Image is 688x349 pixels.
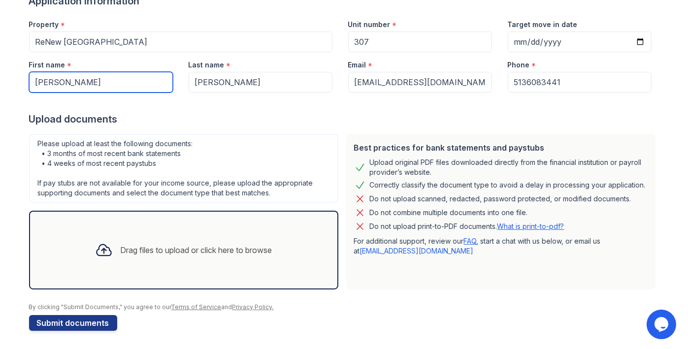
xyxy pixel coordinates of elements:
[497,222,564,230] a: What is print-to-pdf?
[464,237,477,245] a: FAQ
[29,112,659,126] div: Upload documents
[29,303,659,311] div: By clicking "Submit Documents," you agree to our and
[29,60,66,70] label: First name
[189,60,225,70] label: Last name
[508,20,578,30] label: Target move in date
[354,236,648,256] p: For additional support, review our , start a chat with us below, or email us at
[370,207,528,219] div: Do not combine multiple documents into one file.
[348,20,391,30] label: Unit number
[370,158,648,177] div: Upload original PDF files downloaded directly from the financial institution or payroll provider’...
[354,142,648,154] div: Best practices for bank statements and paystubs
[348,60,366,70] label: Email
[370,193,631,205] div: Do not upload scanned, redacted, password protected, or modified documents.
[232,303,274,311] a: Privacy Policy.
[171,303,222,311] a: Terms of Service
[29,20,59,30] label: Property
[29,315,117,331] button: Submit documents
[360,247,474,255] a: [EMAIL_ADDRESS][DOMAIN_NAME]
[647,310,678,339] iframe: chat widget
[121,244,272,256] div: Drag files to upload or click here to browse
[370,179,646,191] div: Correctly classify the document type to avoid a delay in processing your application.
[508,60,530,70] label: Phone
[29,134,338,203] div: Please upload at least the following documents: • 3 months of most recent bank statements • 4 wee...
[370,222,564,231] p: Do not upload print-to-PDF documents.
